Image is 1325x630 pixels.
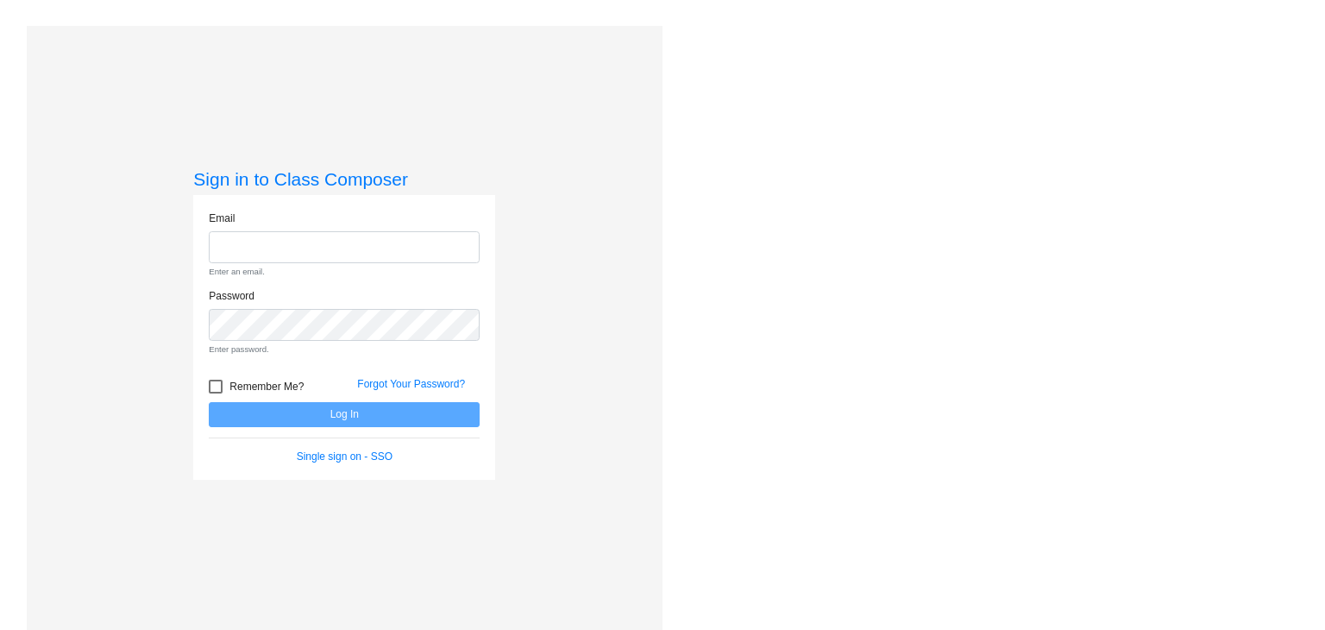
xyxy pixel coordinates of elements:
a: Forgot Your Password? [357,378,465,390]
small: Enter password. [209,343,480,356]
span: Remember Me? [229,376,304,397]
small: Enter an email. [209,266,480,278]
label: Email [209,211,235,226]
button: Log In [209,402,480,427]
label: Password [209,288,254,304]
a: Single sign on - SSO [297,450,392,463]
h3: Sign in to Class Composer [193,168,495,190]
